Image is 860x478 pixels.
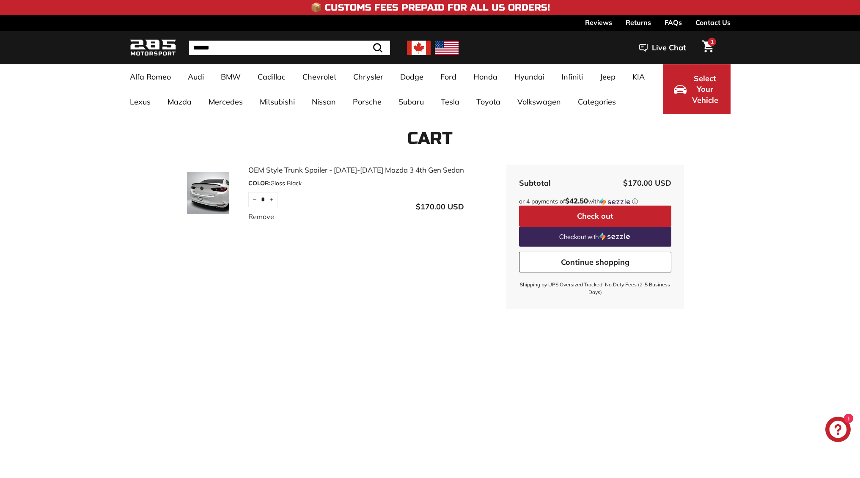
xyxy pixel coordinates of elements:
[624,64,653,89] a: KIA
[599,233,630,240] img: Sezzle
[711,38,714,45] span: 1
[130,38,176,58] img: Logo_285_Motorsport_areodynamics_components
[248,212,274,222] a: Remove
[585,15,612,30] a: Reviews
[176,172,240,214] img: OEM Style Trunk Spoiler - 2019-2025 Mazda 3 4th Gen Sedan
[248,165,464,176] a: OEM Style Trunk Spoiler - [DATE]-[DATE] Mazda 3 4th Gen Sedan
[663,64,731,114] button: Select Your Vehicle
[519,206,671,227] button: Check out
[345,64,392,89] a: Chrysler
[179,64,212,89] a: Audi
[553,64,591,89] a: Infiniti
[248,179,464,188] div: Gloss Black
[121,89,159,114] a: Lexus
[519,197,671,206] div: or 4 payments of$42.50withSezzle Click to learn more about Sezzle
[519,227,671,247] a: Checkout with
[652,42,686,53] span: Live Chat
[600,198,630,206] img: Sezzle
[212,64,249,89] a: BMW
[130,129,731,148] h1: Cart
[623,178,671,188] span: $170.00 USD
[468,89,509,114] a: Toyota
[697,33,719,62] a: Cart
[251,89,303,114] a: Mitsubishi
[565,196,588,205] span: $42.50
[506,64,553,89] a: Hyundai
[189,41,390,55] input: Search
[626,15,651,30] a: Returns
[303,89,344,114] a: Nissan
[519,177,551,189] div: Subtotal
[392,64,432,89] a: Dodge
[416,202,464,212] span: $170.00 USD
[310,3,550,13] h4: 📦 Customs Fees Prepaid for All US Orders!
[591,64,624,89] a: Jeep
[509,89,569,114] a: Volkswagen
[519,252,671,273] a: Continue shopping
[248,179,270,187] span: COLOR:
[519,197,671,206] div: or 4 payments of with
[249,64,294,89] a: Cadillac
[665,15,682,30] a: FAQs
[695,15,731,30] a: Contact Us
[200,89,251,114] a: Mercedes
[432,64,465,89] a: Ford
[265,192,278,207] button: Increase item quantity by one
[248,192,261,207] button: Reduce item quantity by one
[691,73,720,106] span: Select Your Vehicle
[344,89,390,114] a: Porsche
[294,64,345,89] a: Chevrolet
[159,89,200,114] a: Mazda
[569,89,624,114] a: Categories
[465,64,506,89] a: Honda
[823,417,853,444] inbox-online-store-chat: Shopify online store chat
[390,89,432,114] a: Subaru
[628,37,697,58] button: Live Chat
[432,89,468,114] a: Tesla
[121,64,179,89] a: Alfa Romeo
[519,281,671,296] small: Shipping by UPS Oversized Tracked, No Duty Fees (2-5 Business Days)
